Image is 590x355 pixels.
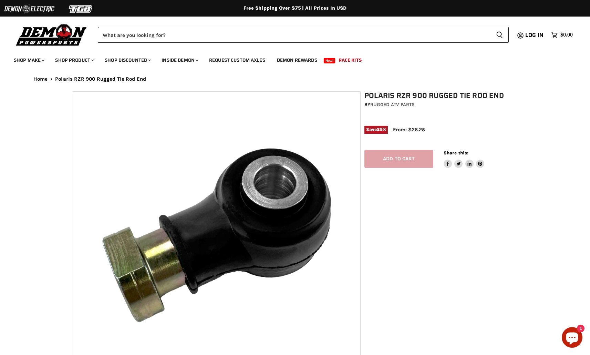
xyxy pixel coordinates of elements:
[50,53,98,67] a: Shop Product
[333,53,367,67] a: Race Kits
[377,127,382,132] span: 25
[9,50,571,67] ul: Main menu
[560,327,584,349] inbox-online-store-chat: Shopify online store chat
[98,27,509,43] form: Product
[393,126,425,133] span: From: $26.25
[55,76,146,82] span: Polaris RZR 900 Rugged Tie Rod End
[204,53,270,67] a: Request Custom Axles
[560,32,573,38] span: $0.00
[98,27,490,43] input: Search
[324,58,335,63] span: New!
[272,53,322,67] a: Demon Rewards
[14,22,89,47] img: Demon Powersports
[525,31,544,39] span: Log in
[364,101,521,109] div: by
[100,53,155,67] a: Shop Discounted
[522,32,548,38] a: Log in
[33,76,48,82] a: Home
[156,53,203,67] a: Inside Demon
[55,2,107,16] img: TGB Logo 2
[364,126,388,133] span: Save %
[490,27,509,43] button: Search
[3,2,55,16] img: Demon Electric Logo 2
[370,102,415,108] a: Rugged ATV Parts
[20,5,571,11] div: Free Shipping Over $75 | All Prices In USD
[444,150,485,168] aside: Share this:
[548,30,576,40] a: $0.00
[444,150,468,155] span: Share this:
[20,76,571,82] nav: Breadcrumbs
[364,91,521,100] h1: Polaris RZR 900 Rugged Tie Rod End
[9,53,49,67] a: Shop Make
